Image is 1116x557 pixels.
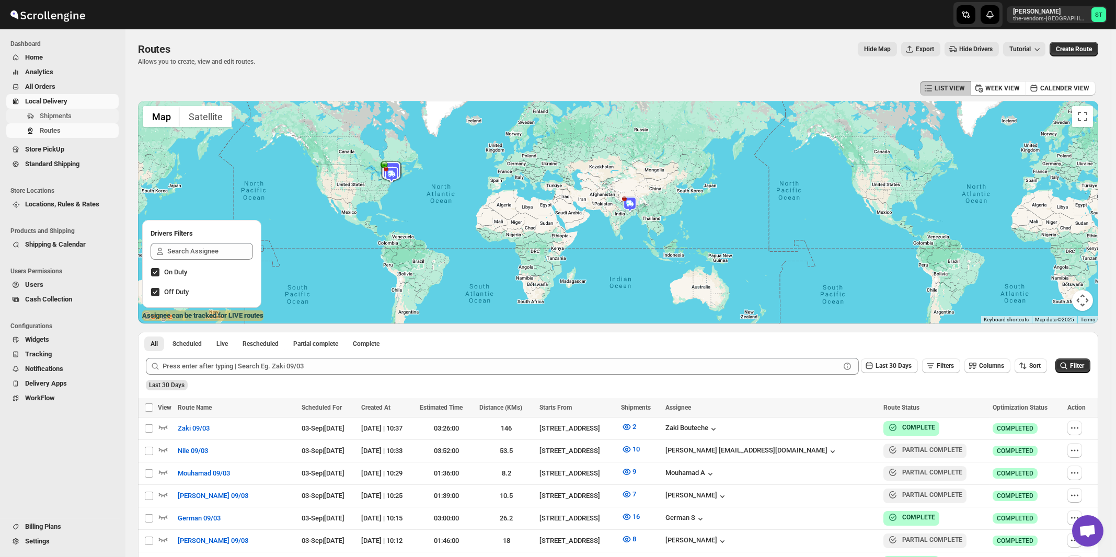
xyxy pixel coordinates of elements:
[1050,42,1098,56] button: Create Route
[633,490,637,498] span: 7
[920,81,971,96] button: LIST VIEW
[302,404,342,411] span: Scheduled For
[361,491,413,501] div: [DATE] | 10:25
[902,424,935,431] b: COMPLETE
[1007,6,1107,23] button: User menu
[997,447,1033,455] span: COMPLETED
[171,420,216,437] button: Zaki 09/03
[1095,11,1102,18] text: ST
[6,237,119,252] button: Shipping & Calendar
[971,81,1026,96] button: WEEK VIEW
[665,536,728,547] button: [PERSON_NAME]
[539,423,615,434] div: [STREET_ADDRESS]
[361,446,413,456] div: [DATE] | 10:33
[25,350,52,358] span: Tracking
[6,50,119,65] button: Home
[1080,317,1095,322] a: Terms (opens in new tab)
[883,404,919,411] span: Route Status
[633,535,637,543] span: 8
[25,53,43,61] span: Home
[302,424,344,432] span: 03-Sep | [DATE]
[171,510,227,527] button: German 09/03
[479,513,533,524] div: 26.2
[6,277,119,292] button: Users
[1070,362,1084,369] span: Filter
[178,491,248,501] span: [PERSON_NAME] 09/03
[302,492,344,500] span: 03-Sep | [DATE]
[1056,45,1092,53] span: Create Route
[144,336,164,351] button: All routes
[10,40,120,48] span: Dashboard
[25,145,64,153] span: Store PickUp
[138,43,170,55] span: Routes
[25,281,43,288] span: Users
[888,490,962,500] button: PARTIAL COMPLETE
[6,109,119,123] button: Shipments
[633,423,637,431] span: 2
[25,200,99,208] span: Locations, Rules & Rates
[302,469,344,477] span: 03-Sep | [DATE]
[6,376,119,391] button: Delivery Apps
[353,340,379,348] span: Complete
[420,468,474,479] div: 01:36:00
[6,65,119,79] button: Analytics
[633,445,640,453] span: 10
[171,465,236,482] button: Mouhamad 09/03
[25,160,79,168] span: Standard Shipping
[1015,358,1047,373] button: Sort
[302,537,344,544] span: 03-Sep | [DATE]
[615,508,647,525] button: 16
[633,468,637,475] span: 9
[665,404,691,411] span: Assignee
[141,310,175,323] img: Google
[888,445,962,455] button: PARTIAL COMPLETE
[1040,84,1089,92] span: CALENDER VIEW
[216,340,228,348] span: Live
[361,513,413,524] div: [DATE] | 10:15
[984,316,1029,323] button: Keyboard shortcuts
[615,486,643,503] button: 7
[1055,358,1090,373] button: Filter
[985,84,1020,92] span: WEEK VIEW
[25,537,50,545] span: Settings
[997,514,1033,523] span: COMPLETED
[615,419,643,435] button: 2
[993,404,1048,411] span: Optimization Status
[539,536,615,546] div: [STREET_ADDRESS]
[1091,7,1106,22] span: Simcha Trieger
[665,424,719,434] button: Zaki Bouteche
[959,45,993,53] span: Hide Drivers
[876,362,912,369] span: Last 30 Days
[901,42,940,56] button: Export
[902,491,962,498] b: PARTIAL COMPLETE
[1013,16,1087,22] p: the-vendors-[GEOGRAPHIC_DATA]
[1009,45,1031,53] span: Tutorial
[25,365,63,373] span: Notifications
[861,358,918,373] button: Last 30 Days
[149,381,185,389] span: Last 30 Days
[361,423,413,434] div: [DATE] | 10:37
[479,423,533,434] div: 146
[302,447,344,455] span: 03-Sep | [DATE]
[293,340,338,348] span: Partial complete
[1003,42,1045,56] button: Tutorial
[858,42,897,56] button: Map action label
[902,446,962,454] b: PARTIAL COMPLETE
[539,404,572,411] span: Starts From
[916,45,934,53] span: Export
[171,532,255,549] button: [PERSON_NAME] 09/03
[6,332,119,347] button: Widgets
[361,536,413,546] div: [DATE] | 10:12
[178,423,210,434] span: Zaki 09/03
[141,310,175,323] a: Open this area in Google Maps (opens a new window)
[902,536,962,543] b: PARTIAL COMPLETE
[167,243,253,260] input: Search Assignee
[997,424,1033,433] span: COMPLETED
[888,535,962,545] button: PARTIAL COMPLETE
[1072,106,1093,127] button: Toggle fullscreen view
[138,57,255,66] p: Allows you to create, view and edit routes.
[1072,515,1103,547] a: Open chat
[10,187,120,195] span: Store Locations
[420,423,474,434] div: 03:26:00
[178,536,248,546] span: [PERSON_NAME] 09/03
